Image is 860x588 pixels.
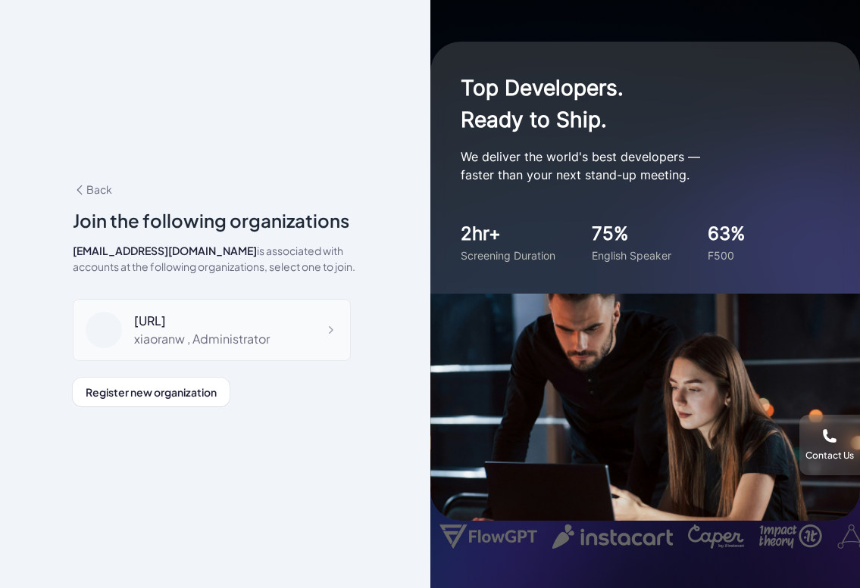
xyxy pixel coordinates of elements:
div: xiaoranw , Administrator [134,330,270,348]
span: Back [73,182,112,196]
div: 2hr+ [461,220,555,247]
div: Contact Us [805,450,854,462]
h1: Top Developers. Ready to Ship. [461,72,764,135]
p: We deliver the world's best developers — faster than your next stand-up meeting. [461,148,764,184]
div: 63% [708,220,746,247]
button: Register new organization [73,378,230,406]
div: Screening Duration [461,247,555,263]
button: Contact Us [799,415,860,475]
div: Join the following organizations [73,207,357,234]
div: [URL] [134,312,270,330]
div: 75% [592,220,671,247]
span: [EMAIL_ADDRESS][DOMAIN_NAME] [73,244,257,257]
span: Register new organization [86,385,217,399]
div: F500 [708,247,746,263]
div: English Speaker [592,247,671,263]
